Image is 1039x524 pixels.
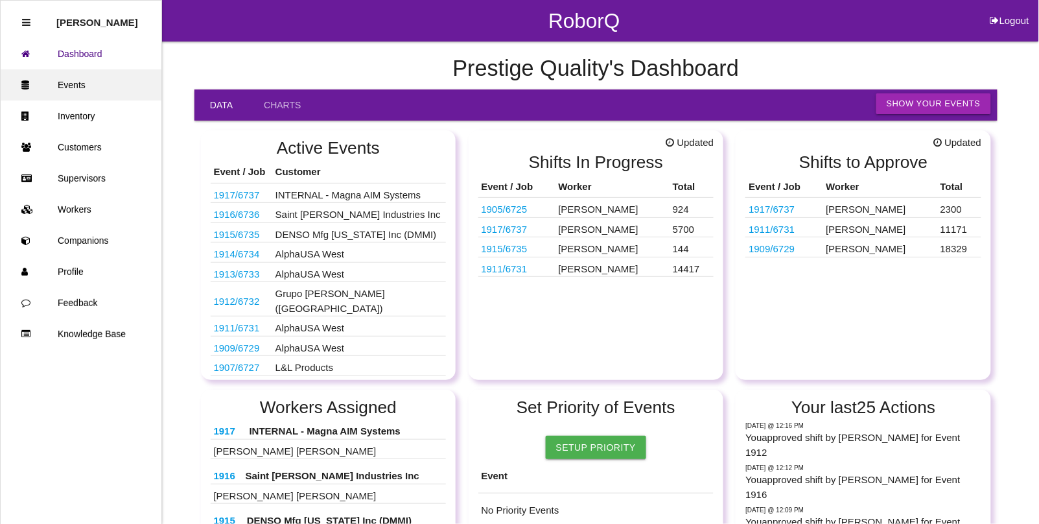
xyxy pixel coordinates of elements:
td: 10301666 [211,375,272,396]
td: JS Auto Cast Foundry India Pvt Ltd [272,375,447,396]
a: Charts [248,89,316,121]
th: Worker [555,176,670,198]
td: Counsels [211,282,272,316]
tr: S2066-00 [745,237,981,257]
p: You approved shift by [PERSON_NAME] for Event 1916 [745,473,981,502]
tr: F17630B [745,217,981,237]
h2: Active Events [211,139,447,158]
h2: Workers Assigned [211,398,447,417]
a: 1911/6731 [214,322,260,333]
td: 924 [670,198,714,218]
a: Dashboard [1,38,161,69]
p: You approved shift by [PERSON_NAME] for Event 1912 [745,431,981,460]
th: INTERNAL - Magna AIM Systems [246,421,447,439]
td: 5700 [670,217,714,237]
td: WS ECM Hose Clamp [478,237,555,257]
a: 1915/6735 [482,243,528,254]
td: L&L Products [272,356,447,376]
td: [PERSON_NAME] [823,217,937,237]
td: Grupo [PERSON_NAME] ([GEOGRAPHIC_DATA]) [272,282,447,316]
td: DENSO Mfg [US_STATE] Inc (DMMI) [272,222,447,243]
td: AlphaUSA West [272,316,447,337]
td: S2700-00 [211,243,272,263]
a: Data [194,89,248,121]
td: AlphaUSA West [272,262,447,282]
td: LJ6B S279D81 AA (45063) [211,356,272,376]
td: [PERSON_NAME] [PERSON_NAME] [211,439,447,459]
a: 1914/6734 [214,248,260,259]
button: Show Your Events [876,93,991,114]
td: Saint [PERSON_NAME] Industries Inc [272,203,447,223]
h2: Shifts to Approve [745,153,981,172]
a: 1909/6729 [214,342,260,353]
td: 18329 [937,237,981,257]
td: 2002007; 2002021 [211,183,272,203]
td: [PERSON_NAME] [PERSON_NAME] [211,484,447,504]
div: Close [22,7,30,38]
a: Feedback [1,287,161,318]
h2: Shifts In Progress [478,153,714,172]
th: Event [478,459,714,494]
tr: 2002007; 2002021 [745,198,981,218]
th: Worker [823,176,937,198]
td: AlphaUSA West [272,243,447,263]
td: [PERSON_NAME] [555,237,670,257]
a: Setup Priority [546,436,646,459]
a: Profile [1,256,161,287]
a: 1911/6731 [482,263,528,274]
a: 1913/6733 [214,268,260,280]
td: F17630B [211,316,272,337]
a: Companions [1,225,161,256]
a: Knowledge Base [1,318,161,350]
th: Event / Job [478,176,555,198]
p: Today @ 12:09 PM [745,505,981,515]
td: WS ECM Hose Clamp [211,222,272,243]
td: S1638 [211,262,272,282]
th: Saint [PERSON_NAME] Industries Inc [242,466,447,484]
td: INTERNAL - Magna AIM Systems [272,183,447,203]
span: Updated [666,136,714,150]
a: 1912/6732 [214,296,260,307]
td: [PERSON_NAME] [823,237,937,257]
a: 1916/6736 [214,209,260,220]
a: 1909/6729 [749,243,795,254]
a: 1917/6737 [749,204,795,215]
tr: WS ECM Hose Clamp [478,237,714,257]
span: Updated [933,136,981,150]
td: [PERSON_NAME] [823,198,937,218]
a: 1907/6727 [214,362,260,373]
td: 68403783AB [211,203,272,223]
a: 1905/6725 [482,204,528,215]
td: [PERSON_NAME] [555,217,670,237]
td: 14417 [670,257,714,277]
a: Customers [1,132,161,163]
td: F17630B [478,257,555,277]
h2: Set Priority of Events [478,398,714,417]
td: [PERSON_NAME] [555,257,670,277]
th: Customer [272,161,447,183]
th: Event / Job [745,176,823,198]
p: Rosie Blandino [56,7,138,28]
a: 1916 [214,470,235,481]
td: [PERSON_NAME] [555,198,670,218]
p: Today @ 12:12 PM [745,463,981,473]
td: 144 [670,237,714,257]
tr: F17630B [478,257,714,277]
td: 11171 [937,217,981,237]
th: Total [670,176,714,198]
td: 10301666 [478,198,555,218]
td: 2002007; 2002021 [478,217,555,237]
th: 68403783AB [211,466,242,484]
a: 1917/6737 [214,189,260,200]
td: AlphaUSA West [272,336,447,356]
h4: Prestige Quality 's Dashboard [194,56,998,81]
p: Today @ 12:16 PM [745,421,981,431]
th: Event / Job [211,161,272,183]
h2: Your last 25 Actions [745,398,981,417]
a: 1915/6735 [214,229,260,240]
th: Total [937,176,981,198]
a: 1911/6731 [749,224,795,235]
a: Events [1,69,161,101]
td: 2300 [937,198,981,218]
a: 1917 [214,425,235,436]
